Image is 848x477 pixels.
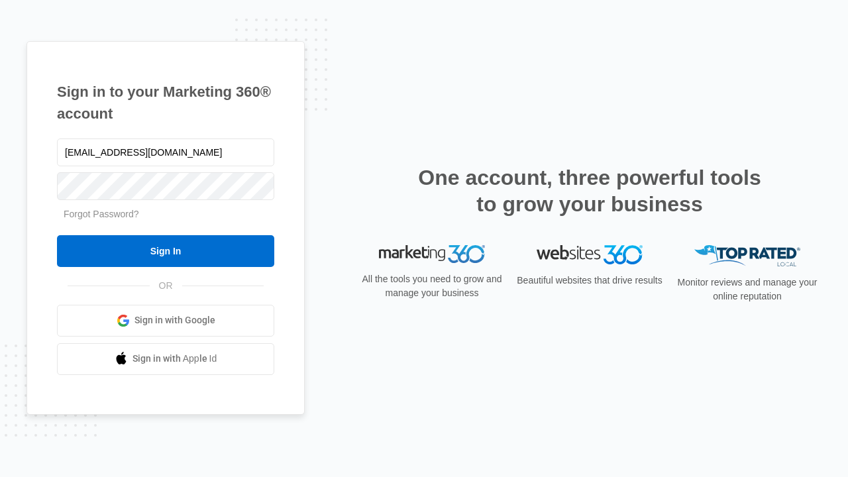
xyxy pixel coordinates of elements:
[57,81,274,125] h1: Sign in to your Marketing 360® account
[515,274,664,288] p: Beautiful websites that drive results
[673,276,821,303] p: Monitor reviews and manage your online reputation
[694,245,800,267] img: Top Rated Local
[57,138,274,166] input: Email
[150,279,182,293] span: OR
[537,245,643,264] img: Websites 360
[57,343,274,375] a: Sign in with Apple Id
[379,245,485,264] img: Marketing 360
[132,352,217,366] span: Sign in with Apple Id
[64,209,139,219] a: Forgot Password?
[414,164,765,217] h2: One account, three powerful tools to grow your business
[358,272,506,300] p: All the tools you need to grow and manage your business
[134,313,215,327] span: Sign in with Google
[57,305,274,337] a: Sign in with Google
[57,235,274,267] input: Sign In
